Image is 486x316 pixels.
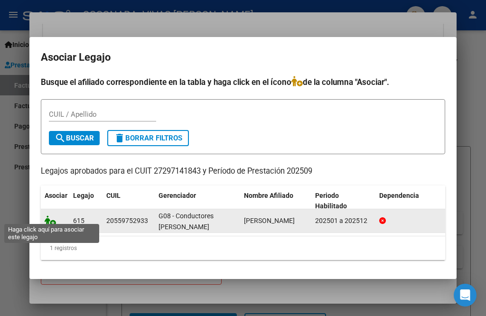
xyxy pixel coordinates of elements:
h2: Asociar Legajo [41,48,445,66]
span: Borrar Filtros [114,134,182,142]
span: Asociar [45,192,67,199]
div: 202501 a 202512 [315,215,372,226]
span: LUNA SANTINO [244,217,295,224]
button: Buscar [49,131,100,145]
p: Legajos aprobados para el CUIT 27297141843 y Período de Prestación 202509 [41,166,445,177]
span: Nombre Afiliado [244,192,293,199]
mat-icon: delete [114,132,125,144]
datatable-header-cell: Periodo Habilitado [311,186,375,217]
datatable-header-cell: Dependencia [375,186,447,217]
span: Dependencia [379,192,419,199]
span: G08 - Conductores [PERSON_NAME] [159,212,214,231]
h4: Busque el afiliado correspondiente en la tabla y haga click en el ícono de la columna "Asociar". [41,76,445,88]
span: Legajo [73,192,94,199]
span: Buscar [55,134,94,142]
span: CUIL [106,192,121,199]
datatable-header-cell: CUIL [103,186,155,217]
datatable-header-cell: Legajo [69,186,103,217]
span: Periodo Habilitado [315,192,347,210]
div: 1 registros [41,236,445,260]
datatable-header-cell: Nombre Afiliado [240,186,311,217]
datatable-header-cell: Gerenciador [155,186,240,217]
button: Borrar Filtros [107,130,189,146]
datatable-header-cell: Asociar [41,186,69,217]
span: Gerenciador [159,192,196,199]
div: 20559752933 [106,215,148,226]
div: Open Intercom Messenger [454,284,477,307]
mat-icon: search [55,132,66,144]
span: 615 [73,217,84,224]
